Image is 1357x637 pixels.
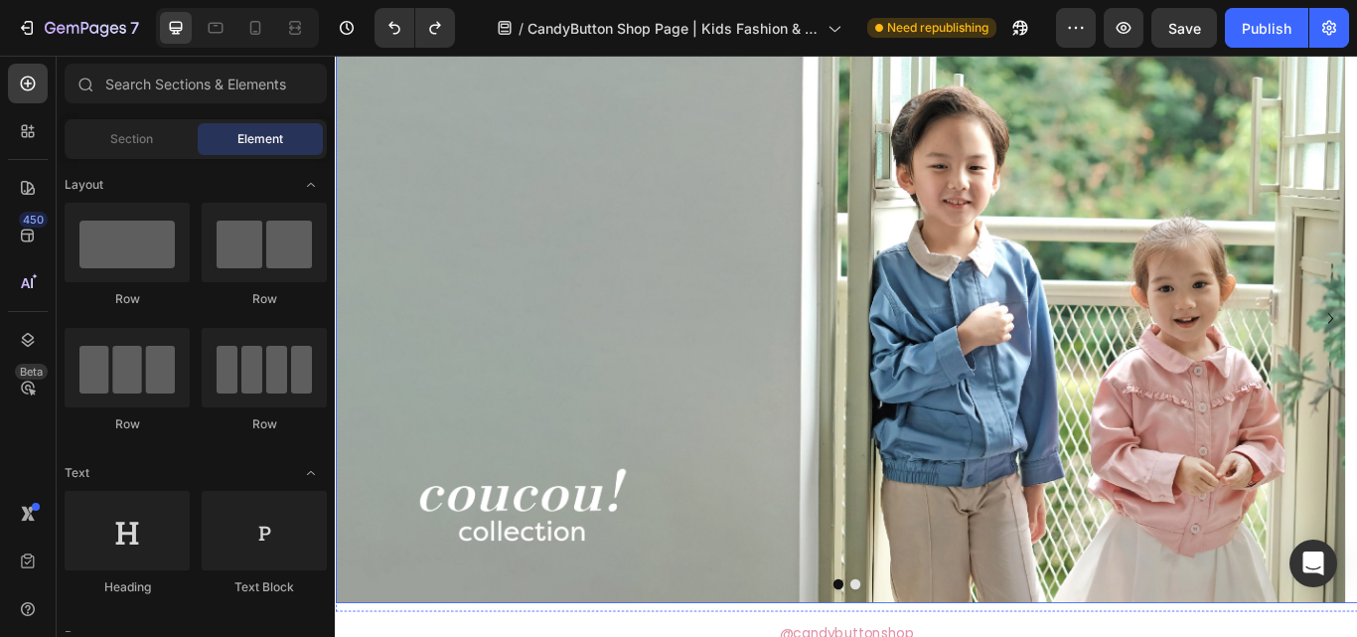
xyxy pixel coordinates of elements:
button: Save [1151,8,1217,48]
div: Row [202,290,327,308]
p: 7 [130,16,139,40]
div: 450 [19,212,48,228]
span: Need republishing [887,19,988,37]
span: CandyButton Shop Page | Kids Fashion & Handmade Accessories [528,18,820,39]
span: Toggle open [295,169,327,201]
span: Toggle open [295,457,327,489]
div: Row [202,415,327,433]
input: Search Sections & Elements [65,64,327,103]
span: / [519,18,524,39]
div: Heading [65,578,190,596]
button: Publish [1225,8,1308,48]
button: 7 [8,8,148,48]
div: Row [65,290,190,308]
span: Save [1168,20,1201,37]
div: Open Intercom Messenger [1289,540,1337,587]
div: Text Block [202,578,327,596]
iframe: Design area [335,56,1357,637]
button: Dot [580,611,592,623]
span: Element [237,130,283,148]
div: Beta [15,364,48,380]
span: Layout [65,176,103,194]
button: Carousel Next Arrow [1144,291,1176,323]
button: Dot [600,611,612,623]
div: Undo/Redo [375,8,455,48]
span: Section [110,130,153,148]
span: Text [65,464,89,482]
div: Publish [1242,18,1291,39]
div: Row [65,415,190,433]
